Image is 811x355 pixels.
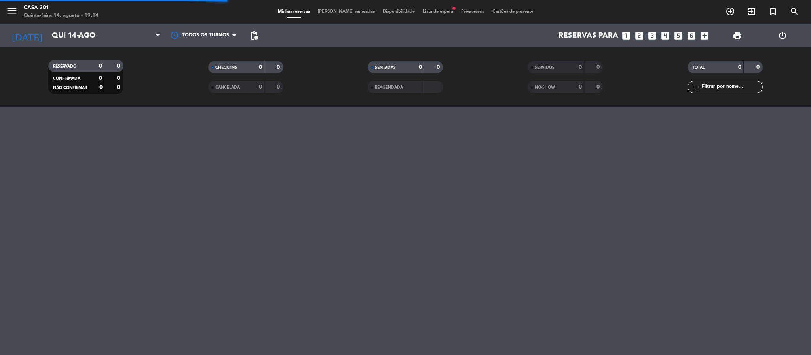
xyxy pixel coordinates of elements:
[660,30,670,41] i: looks_4
[6,5,18,19] button: menu
[419,9,457,14] span: Lista de espera
[277,84,281,90] strong: 0
[117,63,122,69] strong: 0
[6,5,18,17] i: menu
[747,7,756,16] i: exit_to_app
[249,31,259,40] span: pending_actions
[215,85,240,89] span: CANCELADA
[634,30,644,41] i: looks_two
[99,63,102,69] strong: 0
[117,76,122,81] strong: 0
[375,85,403,89] span: REAGENDADA
[259,64,262,70] strong: 0
[621,30,631,41] i: looks_one
[692,66,705,70] span: TOTAL
[579,84,582,90] strong: 0
[314,9,379,14] span: [PERSON_NAME] semeadas
[686,30,697,41] i: looks_6
[738,64,741,70] strong: 0
[6,27,48,44] i: [DATE]
[53,77,80,81] span: CONFIRMADA
[778,31,787,40] i: power_settings_new
[379,9,419,14] span: Disponibilidade
[760,24,805,47] div: LOG OUT
[215,66,237,70] span: CHECK INS
[699,30,710,41] i: add_box
[535,66,555,70] span: SERVIDOS
[535,85,555,89] span: NO-SHOW
[259,84,262,90] strong: 0
[277,64,281,70] strong: 0
[74,31,83,40] i: arrow_drop_down
[691,82,701,92] i: filter_list
[437,64,441,70] strong: 0
[274,9,314,14] span: Minhas reservas
[733,31,742,40] span: print
[24,12,99,20] div: Quinta-feira 14. agosto - 19:14
[673,30,684,41] i: looks_5
[596,84,601,90] strong: 0
[756,64,761,70] strong: 0
[99,76,102,81] strong: 0
[579,64,582,70] strong: 0
[596,64,601,70] strong: 0
[452,6,456,11] span: fiber_manual_record
[790,7,799,16] i: search
[24,4,99,12] div: Casa 201
[117,85,122,90] strong: 0
[419,64,422,70] strong: 0
[726,7,735,16] i: add_circle_outline
[457,9,488,14] span: Pré-acessos
[99,85,103,90] strong: 0
[375,66,396,70] span: SENTADAS
[53,64,76,68] span: RESERVADO
[558,31,618,40] span: Reservas para
[647,30,657,41] i: looks_3
[488,9,537,14] span: Cartões de presente
[53,86,87,90] span: NÃO CONFIRMAR
[768,7,778,16] i: turned_in_not
[701,83,762,91] input: Filtrar por nome...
